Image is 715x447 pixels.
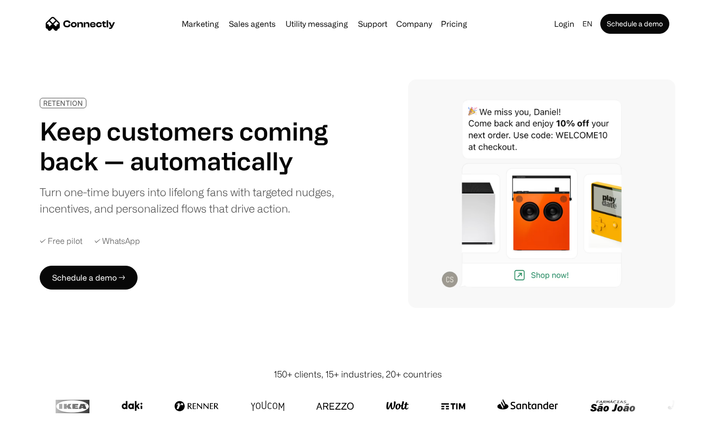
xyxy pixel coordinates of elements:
[396,17,432,31] div: Company
[43,99,83,107] div: RETENTION
[437,20,471,28] a: Pricing
[178,20,223,28] a: Marketing
[354,20,391,28] a: Support
[582,17,592,31] div: en
[600,14,669,34] a: Schedule a demo
[94,236,140,246] div: ✓ WhatsApp
[40,266,138,290] a: Schedule a demo →
[20,430,60,444] ul: Language list
[274,368,442,381] div: 150+ clients, 15+ industries, 20+ countries
[40,236,82,246] div: ✓ Free pilot
[40,116,342,176] h1: Keep customers coming back — automatically
[10,429,60,444] aside: Language selected: English
[550,17,578,31] a: Login
[282,20,352,28] a: Utility messaging
[40,184,342,217] div: Turn one-time buyers into lifelong fans with targeted nudges, incentives, and personalized flows ...
[225,20,280,28] a: Sales agents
